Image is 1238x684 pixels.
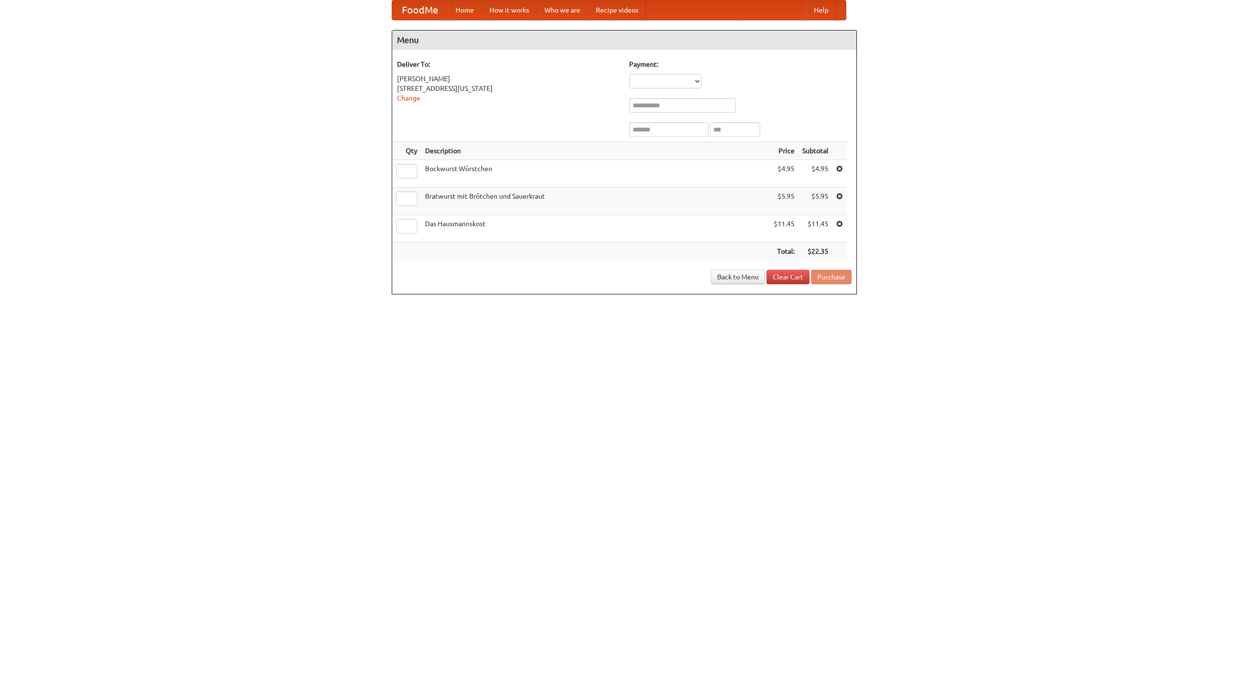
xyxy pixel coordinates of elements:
[766,270,810,284] a: Clear Cart
[798,142,832,160] th: Subtotal
[798,215,832,243] td: $11.45
[711,270,765,284] a: Back to Menu
[798,243,832,261] th: $22.35
[397,84,619,93] div: [STREET_ADDRESS][US_STATE]
[770,215,798,243] td: $11.45
[397,94,420,102] a: Change
[482,0,537,20] a: How it works
[588,0,646,20] a: Recipe videos
[770,188,798,215] td: $5.95
[798,160,832,188] td: $4.95
[537,0,588,20] a: Who we are
[397,74,619,84] div: [PERSON_NAME]
[421,188,770,215] td: Bratwurst mit Brötchen und Sauerkraut
[770,142,798,160] th: Price
[421,142,770,160] th: Description
[392,0,448,20] a: FoodMe
[770,160,798,188] td: $4.95
[392,30,856,50] h4: Menu
[806,0,836,20] a: Help
[397,59,619,69] h5: Deliver To:
[629,59,852,69] h5: Payment:
[392,142,421,160] th: Qty
[448,0,482,20] a: Home
[811,270,852,284] button: Purchase
[421,215,770,243] td: Das Hausmannskost
[770,243,798,261] th: Total:
[798,188,832,215] td: $5.95
[421,160,770,188] td: Bockwurst Würstchen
